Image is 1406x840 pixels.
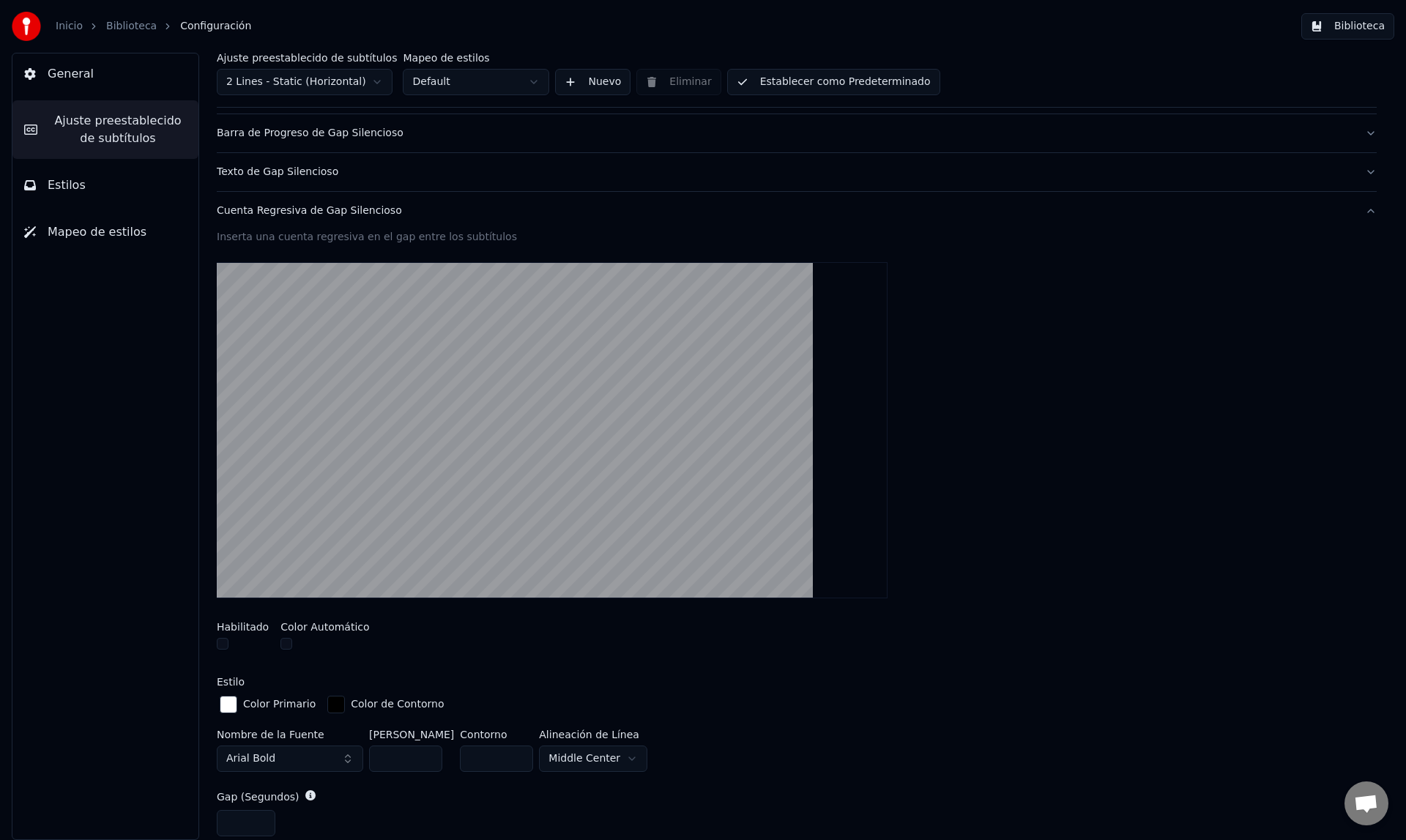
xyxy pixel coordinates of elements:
[217,693,319,716] button: Color Primario
[217,192,1377,230] button: Cuenta Regresiva de Gap Silencioso
[369,729,454,740] label: [PERSON_NAME]
[12,53,198,94] button: General
[555,69,631,95] button: Nuevo
[217,53,397,63] label: Ajuste preestablecido de subtítulos
[12,212,198,253] button: Mapeo de estilos
[217,204,1353,218] div: Cuenta Regresiva de Gap Silencioso
[226,751,275,766] span: Arial Bold
[106,19,157,34] a: Biblioteca
[217,153,1377,191] button: Texto de Gap Silencioso
[48,176,86,194] span: Estilos
[1344,781,1388,825] a: Chat abierto
[56,19,83,34] a: Inicio
[12,100,198,159] button: Ajuste preestablecido de subtítulos
[217,114,1377,152] button: Barra de Progreso de Gap Silencioso
[217,792,300,802] label: Gap (Segundos)
[217,729,363,740] label: Nombre de la Fuente
[217,126,1353,141] div: Barra de Progreso de Gap Silencioso
[727,69,940,95] button: Establecer como Predeterminado
[280,622,369,632] label: Color Automático
[460,729,533,740] label: Contorno
[217,677,245,687] label: Estilo
[1301,13,1394,40] button: Biblioteca
[351,697,444,712] div: Color de Contorno
[324,693,447,716] button: Color de Contorno
[12,165,198,206] button: Estilos
[403,53,549,63] label: Mapeo de estilos
[217,622,269,632] label: Habilitado
[539,729,647,740] label: Alineación de Línea
[12,12,41,41] img: youka
[49,112,187,147] span: Ajuste preestablecido de subtítulos
[217,230,1377,245] div: Inserta una cuenta regresiva en el gap entre los subtítulos
[217,165,1353,179] div: Texto de Gap Silencioso
[48,65,94,83] span: General
[56,19,251,34] nav: breadcrumb
[48,223,146,241] span: Mapeo de estilos
[243,697,316,712] div: Color Primario
[180,19,251,34] span: Configuración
